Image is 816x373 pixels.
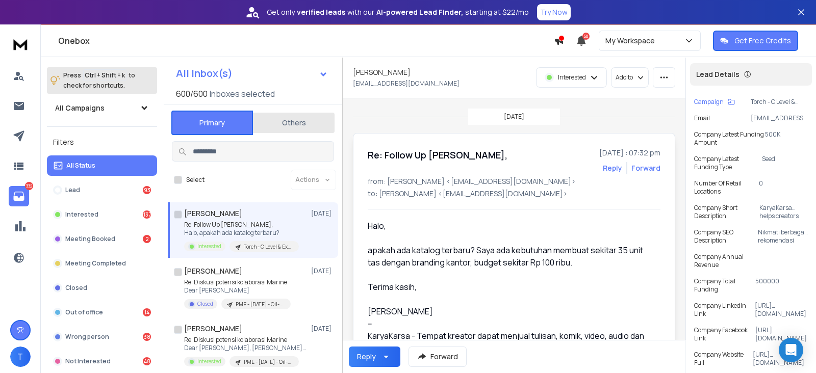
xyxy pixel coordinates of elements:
[47,351,157,371] button: Not Interested48
[10,347,31,367] button: T
[696,69,739,79] p: Lead Details
[353,79,460,88] p: [EMAIL_ADDRESS][DOMAIN_NAME]
[694,179,759,196] p: Number of Retail Locations
[65,259,126,268] p: Meeting Completed
[755,277,808,294] p: 500000
[311,267,334,275] p: [DATE]
[66,162,95,170] p: All Status
[176,68,233,78] h1: All Inbox(s)
[47,180,157,200] button: Lead93
[605,36,659,46] p: My Workspace
[734,36,791,46] p: Get Free Credits
[582,33,590,40] span: 50
[368,189,660,199] p: to: [PERSON_NAME] <[EMAIL_ADDRESS][DOMAIN_NAME]>
[368,317,652,330] div: --
[368,281,652,366] div: Terima kasih,
[25,182,33,190] p: 332
[236,301,285,308] p: PME - [DATE] - Oil-Energy-Maritime
[368,220,652,232] div: Halo,
[55,103,105,113] h1: All Campaigns
[694,351,753,367] p: Company Website Full
[694,228,758,245] p: Company SEO Description
[753,351,808,367] p: [URL][DOMAIN_NAME]
[311,325,334,333] p: [DATE]
[631,163,660,173] div: Forward
[357,352,376,362] div: Reply
[47,229,157,249] button: Meeting Booked2
[47,204,157,225] button: Interested137
[58,35,554,47] h1: Onebox
[409,347,467,367] button: Forward
[758,228,808,245] p: Nikmati berbagai rekomendasi karya pilihan di KaryaKarsa. Banyak novel terbaru, illustrasi gambar...
[353,67,411,77] h1: [PERSON_NAME]
[184,286,291,295] p: Dear [PERSON_NAME]
[65,357,111,365] p: Not Interested
[765,130,808,147] p: 500K
[368,305,652,317] div: [PERSON_NAME]
[143,308,151,316] div: 14
[694,253,759,269] p: Company Annual Revenue
[197,358,221,365] p: Interested
[83,69,126,81] span: Ctrl + Shift + k
[197,300,213,308] p: Closed
[171,111,253,135] button: Primary
[694,155,762,171] p: Company Latest Funding Type
[65,333,109,341] p: Wrong person
[184,208,242,219] h1: [PERSON_NAME]
[244,243,293,251] p: Torch - C Level & Executive - [GEOGRAPHIC_DATA]
[143,357,151,365] div: 48
[184,221,299,229] p: Re: Follow Up [PERSON_NAME],
[176,88,208,100] span: 600 / 600
[694,277,755,294] p: Company Total Funding
[694,302,755,318] p: Company LinkedIn Link
[376,7,463,17] strong: AI-powered Lead Finder,
[184,229,299,237] p: Halo, apakah ada katalog terbaru?
[599,148,660,158] p: [DATE] : 07:32 pm
[368,330,652,354] div: KaryaKarsa - Tempat kreator dapat menjual tulisan, komik, video, audio dan karya digital lain lan...
[65,308,103,316] p: Out of office
[184,266,242,276] h1: [PERSON_NAME]
[184,278,291,286] p: Re: Diskusi potensi kolaborasi Marine
[368,148,507,162] h1: Re: Follow Up [PERSON_NAME],
[349,347,400,367] button: Reply
[694,98,724,106] p: Campaign
[197,243,221,250] p: Interested
[65,186,80,194] p: Lead
[10,35,31,54] img: logo
[713,31,798,51] button: Get Free Credits
[762,155,808,171] p: Seed
[143,210,151,219] div: 137
[751,98,808,106] p: Torch - C Level & Executive - [GEOGRAPHIC_DATA]
[143,235,151,243] div: 2
[47,98,157,118] button: All Campaigns
[65,235,115,243] p: Meeting Booked
[186,176,205,184] label: Select
[537,4,571,20] button: Try Now
[143,186,151,194] div: 93
[603,163,622,173] button: Reply
[184,336,307,344] p: Re: Diskusi potensi kolaborasi Marine
[368,244,652,269] div: apakah ada katalog terbaru? Saya ada kebutuhan membuat sekitar 35 unit tas dengan branding kantor...
[168,63,336,84] button: All Inbox(s)
[210,88,275,100] h3: Inboxes selected
[47,135,157,149] h3: Filters
[297,7,345,17] strong: verified leads
[694,114,710,122] p: Email
[267,7,529,17] p: Get only with our starting at $22/mo
[253,112,335,134] button: Others
[47,253,157,274] button: Meeting Completed
[311,209,334,218] p: [DATE]
[143,333,151,341] div: 38
[755,326,808,342] p: [URL][DOMAIN_NAME]
[694,326,755,342] p: Company Facebook Link
[504,113,524,121] p: [DATE]
[616,73,633,82] p: Add to
[65,210,98,219] p: Interested
[759,204,808,220] p: KaryaKarsa helps creators sell books, comics, video, audio and other digital goods directly to th...
[65,284,87,292] p: Closed
[368,176,660,186] p: from: [PERSON_NAME] <[EMAIL_ADDRESS][DOMAIN_NAME]>
[694,204,759,220] p: Company Short Description
[63,70,135,91] p: Press to check for shortcuts.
